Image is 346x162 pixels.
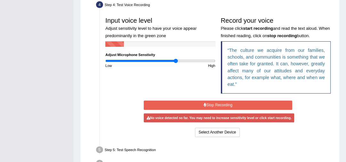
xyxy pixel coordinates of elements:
[243,26,273,31] b: start recording
[103,63,160,68] div: Low
[105,26,197,38] small: Adjust sensitivity level to have your voice appear predominantly in the green zone
[160,63,218,68] div: High
[105,52,155,57] label: Adjust Microphone Senstivity
[105,17,215,38] h3: Input voice level
[267,33,297,38] b: stop recording
[221,17,331,38] h3: Record your voice
[144,101,292,110] button: Stop Recording
[94,144,337,156] div: Step 5: Test Speech Recognition
[144,113,294,122] div: No voice detected so far. You may need to increase sensitivity level or click start recording.
[221,26,330,38] small: Please click and read the text aloud. When finished reading, click on button.
[228,48,325,87] q: The culture we acquire from our families, schools, and communities is something that we often tak...
[195,128,239,137] button: Select Another Device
